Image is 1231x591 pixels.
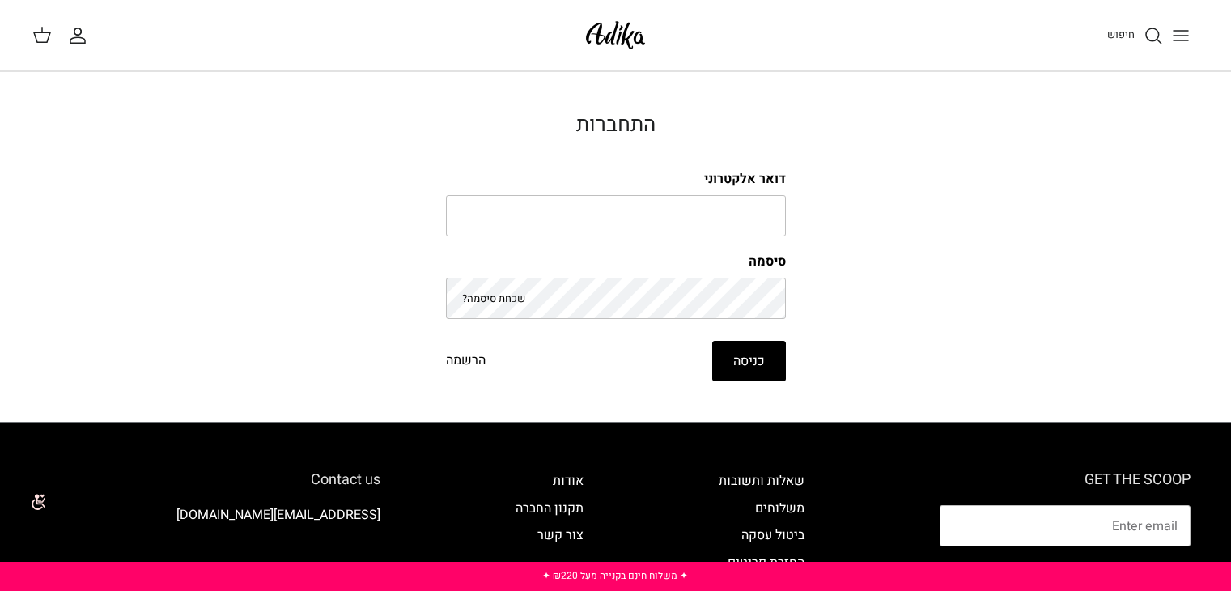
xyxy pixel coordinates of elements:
input: Email [940,505,1191,547]
a: החשבון שלי [68,26,94,45]
a: תקנון החברה [516,499,584,518]
button: כניסה [712,341,786,381]
img: Adika IL [336,550,380,571]
button: Toggle menu [1163,18,1199,53]
a: אודות [553,471,584,491]
a: חיפוש [1107,26,1163,45]
h6: Contact us [40,471,380,489]
a: צור קשר [537,525,584,545]
a: ביטול עסקה [741,525,804,545]
label: סיסמה [446,253,786,270]
label: דואר אלקטרוני [446,170,786,188]
a: משלוחים [755,499,804,518]
img: Adika IL [581,16,650,54]
a: הרשמה [446,351,486,372]
a: שכחת סיסמה? [462,291,525,306]
a: שאלות ותשובות [719,471,804,491]
a: ✦ משלוח חינם בקנייה מעל ₪220 ✦ [542,568,688,583]
a: החזרת פריטים [728,553,804,572]
span: חיפוש [1107,27,1135,42]
h2: התחברות [446,113,786,138]
img: accessibility_icon02.svg [12,479,57,524]
h6: GET THE SCOOP [940,471,1191,489]
a: [EMAIL_ADDRESS][DOMAIN_NAME] [176,505,380,525]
